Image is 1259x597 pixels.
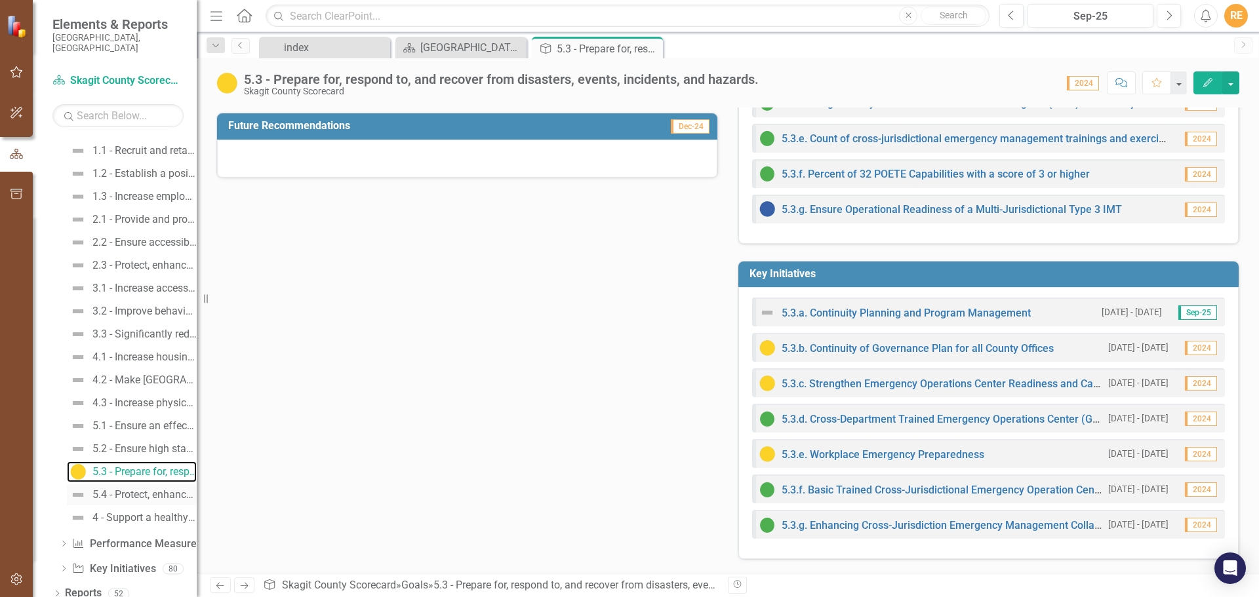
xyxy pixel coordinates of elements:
a: Goals [401,579,428,591]
a: 5.2 - Ensure high standards of customer service accessibility for all county services and programs. [67,438,197,459]
a: [GEOGRAPHIC_DATA] Page [399,39,523,56]
div: 2.3 - Protect, enhance, and provide stewardship of our information technology assets. [92,260,197,271]
a: Key Initiatives [71,562,155,577]
a: 1.3 - Increase employee collaboration, knowledge, skills & abilities. [67,186,197,207]
button: RE [1224,4,1248,28]
div: 5.1 - Ensure an effective and efficient county government. [92,420,197,432]
div: 1.1 - Recruit and retain a strong and engaged workforce. [92,145,197,157]
div: 5.3 - Prepare for, respond to, and recover from disasters, events, incidents, and hazards. [244,72,759,87]
img: Caution [759,376,775,391]
a: index [262,39,387,56]
div: index [284,39,387,56]
a: Skagit County Scorecard [282,579,396,591]
img: Caution [216,73,237,94]
small: [DATE] - [DATE] [1108,412,1169,425]
div: 1.2 - Establish a positive workplace culture and enhance employee belonging and satisfaction. [92,168,197,180]
a: 2.1 - Provide and protect County infrastructure for to support resiliency, sustainability, and we... [67,209,197,230]
small: [GEOGRAPHIC_DATA], [GEOGRAPHIC_DATA] [52,32,184,54]
small: [DATE] - [DATE] [1108,518,1169,531]
div: 5.3 - Prepare for, respond to, and recover from disasters, events, incidents, and hazards. [433,579,834,591]
div: Skagit County Scorecard [244,87,759,96]
a: 4.1 - Increase housing availability and affordability for people who live and work in [GEOGRAPHIC... [67,347,197,368]
img: On Target [759,517,775,533]
a: 5.3.e. Workplace Emergency Preparedness [782,448,984,461]
img: On Target [759,411,775,427]
a: 3.3 - Significantly reduce unsheltered homelessness in our community and provide supports to peop... [67,324,197,345]
div: 80 [163,563,184,574]
a: 5.3.c. Strengthen Emergency Operations Center Readiness and Capabilities [782,377,1136,390]
span: Sep-25 [1178,305,1217,320]
img: On Target [759,482,775,497]
img: Not Defined [70,303,86,319]
a: 5.3.b. Continuity of Governance Plan for all County Offices [782,342,1054,355]
a: 5.3.a. Continuity Planning and Program Management [782,307,1031,319]
img: Not Defined [70,143,86,159]
a: 5.3.f. Percent of 32 POETE Capabilities with a score of 3 or higher [782,168,1090,180]
a: 3.1 - Increase access to behavioral health outreach, support, and services. [67,278,197,299]
span: 2024 [1185,412,1217,426]
div: 4 - Support a healthy and vibrant economic environment. [92,512,197,524]
button: Search [921,7,986,25]
div: 5.3 - Prepare for, respond to, and recover from disasters, events, incidents, and hazards. [557,41,660,57]
a: 3.2 - Improve behavioral health outcomes for people connected with the law and justice system. [67,301,197,322]
span: Dec-24 [671,119,709,134]
input: Search ClearPoint... [266,5,989,28]
img: Caution [759,340,775,356]
a: 1.1 - Recruit and retain a strong and engaged workforce. [67,140,197,161]
a: Skagit County Scorecard [52,73,184,88]
span: 2024 [1185,202,1217,217]
img: Not Defined [70,441,86,457]
div: 5.2 - Ensure high standards of customer service accessibility for all county services and programs. [92,443,197,455]
div: 4.3 - Increase physical, social, and emotional wellbeing at all stages of life. [92,397,197,409]
img: Not Defined [70,280,86,296]
div: Sep-25 [1032,9,1149,24]
img: Not Defined [70,510,86,526]
a: 5.3.g. Ensure Operational Readiness of a Multi-Jurisdictional Type 3 IMT [782,203,1122,216]
a: 2.3 - Protect, enhance, and provide stewardship of our information technology assets. [67,255,197,276]
div: 2.1 - Provide and protect County infrastructure for to support resiliency, sustainability, and we... [92,214,197,225]
img: On Target [759,166,775,182]
span: 2024 [1185,132,1217,146]
a: 1.2 - Establish a positive workplace culture and enhance employee belonging and satisfaction. [67,163,197,184]
div: 3.1 - Increase access to behavioral health outreach, support, and services. [92,282,197,294]
img: Caution [759,446,775,462]
div: 5.4 - Protect, enhance, and provide responsible stewardship and sustainability of our natural res... [92,489,197,501]
div: 5.3 - Prepare for, respond to, and recover from disasters, events, incidents, and hazards. [92,466,197,478]
div: 4.1 - Increase housing availability and affordability for people who live and work in [GEOGRAPHIC... [92,351,197,363]
small: [DATE] - [DATE] [1108,483,1169,495]
img: No Information [759,201,775,217]
img: ClearPoint Strategy [7,14,30,37]
img: Not Defined [70,418,86,434]
a: 2.2 - Ensure accessible and safe county facilities. [67,232,197,253]
span: 2024 [1185,167,1217,182]
span: 2024 [1067,76,1099,90]
div: 2.2 - Ensure accessible and safe county facilities. [92,237,197,248]
span: 2024 [1185,482,1217,497]
img: Not Defined [70,212,86,227]
span: 2024 [1185,518,1217,532]
img: Not Defined [759,305,775,320]
a: Performance Measures [71,537,201,552]
img: Not Defined [70,487,86,503]
a: 5.3.d. Cross-Department Trained Emergency Operations Center (General Staff) [782,413,1153,425]
img: Not Defined [70,258,86,273]
img: Not Defined [70,326,86,342]
img: Not Defined [70,349,86,365]
img: Not Defined [70,189,86,204]
a: 5.3.e. Count of cross-jurisdictional emergency management trainings and exercises. [782,132,1178,145]
img: Not Defined [70,235,86,250]
img: Not Defined [70,166,86,182]
a: 4.2 - Make [GEOGRAPHIC_DATA] a safe place to live, work and visit through Education, Enforcement ... [67,370,197,391]
a: 5.3.f. Basic Trained Cross-Jurisdictional Emergency Operation Center Staff [782,484,1134,496]
div: [GEOGRAPHIC_DATA] Page [420,39,523,56]
div: 1.3 - Increase employee collaboration, knowledge, skills & abilities. [92,191,197,202]
input: Search Below... [52,104,184,127]
div: Open Intercom Messenger [1214,552,1246,584]
img: Not Defined [70,372,86,388]
span: 2024 [1185,341,1217,355]
small: [DATE] - [DATE] [1108,341,1169,354]
img: Not Defined [70,395,86,411]
img: On Target [759,130,775,146]
h3: Future Recommendations [228,120,591,132]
